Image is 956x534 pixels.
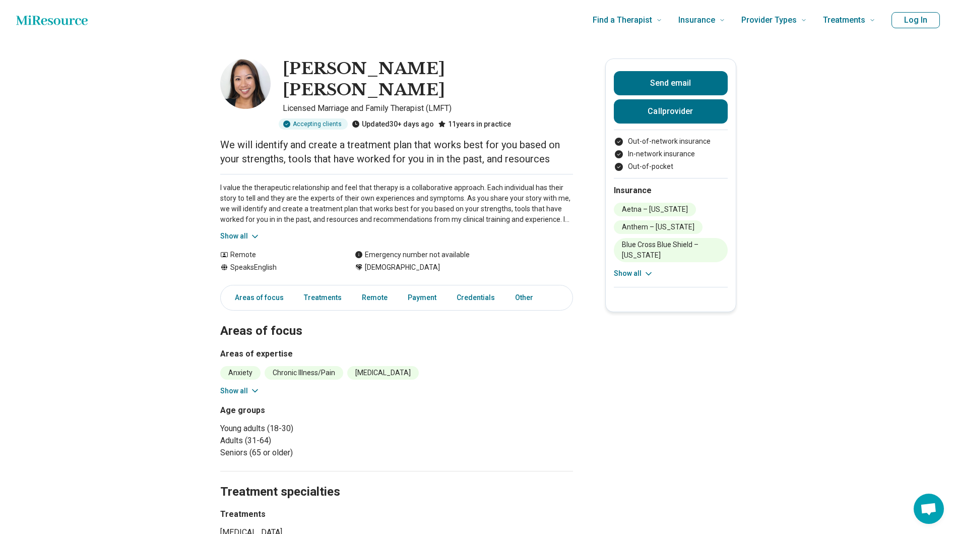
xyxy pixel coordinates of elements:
[220,447,393,459] li: Seniors (65 or older)
[220,250,335,260] div: Remote
[220,138,573,166] p: We will identify and create a treatment plan that works best for you based on your strengths, too...
[438,118,511,130] div: 11 years in practice
[279,118,348,130] div: Accepting clients
[614,268,654,279] button: Show all
[678,13,715,27] span: Insurance
[741,13,797,27] span: Provider Types
[220,299,573,340] h2: Areas of focus
[593,13,652,27] span: Find a Therapist
[220,423,393,435] li: Young adults (18-30)
[283,102,573,114] p: Licensed Marriage and Family Therapist (LMFT)
[352,118,434,130] div: Updated 30+ days ago
[220,508,361,520] h3: Treatments
[220,404,393,417] h3: Age groups
[220,58,271,109] img: Cherry Rose Aslarona, Licensed Marriage and Family Therapist (LMFT)
[914,494,944,524] div: Open chat
[16,10,88,30] a: Home page
[614,238,728,262] li: Blue Cross Blue Shield – [US_STATE]
[614,220,703,234] li: Anthem – [US_STATE]
[365,262,440,273] span: [DEMOGRAPHIC_DATA]
[614,136,728,172] ul: Payment options
[614,203,696,216] li: Aetna – [US_STATE]
[614,161,728,172] li: Out-of-pocket
[823,13,865,27] span: Treatments
[220,366,261,380] li: Anxiety
[347,366,419,380] li: [MEDICAL_DATA]
[265,366,343,380] li: Chronic Illness/Pain
[614,99,728,124] button: Callprovider
[355,250,470,260] div: Emergency number not available
[509,287,545,308] a: Other
[614,149,728,159] li: In-network insurance
[220,231,260,242] button: Show all
[298,287,348,308] a: Treatments
[220,386,260,396] button: Show all
[220,183,573,225] p: I value the therapeutic relationship and feel that therapy is a collaborative approach. Each indi...
[614,71,728,95] button: Send email
[614,185,728,197] h2: Insurance
[891,12,940,28] button: Log In
[451,287,501,308] a: Credentials
[220,435,393,447] li: Adults (31-64)
[220,459,573,501] h2: Treatment specialties
[223,287,290,308] a: Areas of focus
[356,287,394,308] a: Remote
[220,348,573,360] h3: Areas of expertise
[220,262,335,273] div: Speaks English
[283,58,573,100] h1: [PERSON_NAME] [PERSON_NAME]
[614,136,728,147] li: Out-of-network insurance
[402,287,442,308] a: Payment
